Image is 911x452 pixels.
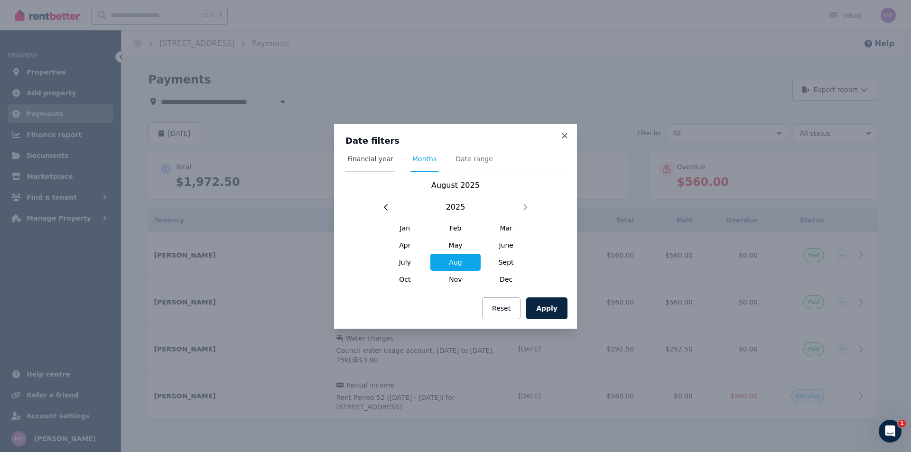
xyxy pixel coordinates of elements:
span: Sept [481,254,531,271]
nav: Tabs [345,154,566,172]
span: Aug [430,254,481,271]
span: Mar [481,220,531,237]
span: 1 [898,420,906,427]
span: Months [412,154,437,164]
span: July [380,254,430,271]
span: Feb [430,220,481,237]
span: Jan [380,220,430,237]
span: June [481,237,531,254]
span: Oct [380,271,430,288]
button: Apply [526,297,567,319]
span: May [430,237,481,254]
span: 2025 [446,202,465,213]
span: Date range [455,154,493,164]
span: August 2025 [431,181,480,190]
h3: Date filters [345,135,566,147]
span: Nov [430,271,481,288]
span: Apr [380,237,430,254]
span: Financial year [347,154,393,164]
span: Dec [481,271,531,288]
button: Reset [482,297,521,319]
iframe: Intercom live chat [879,420,902,443]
